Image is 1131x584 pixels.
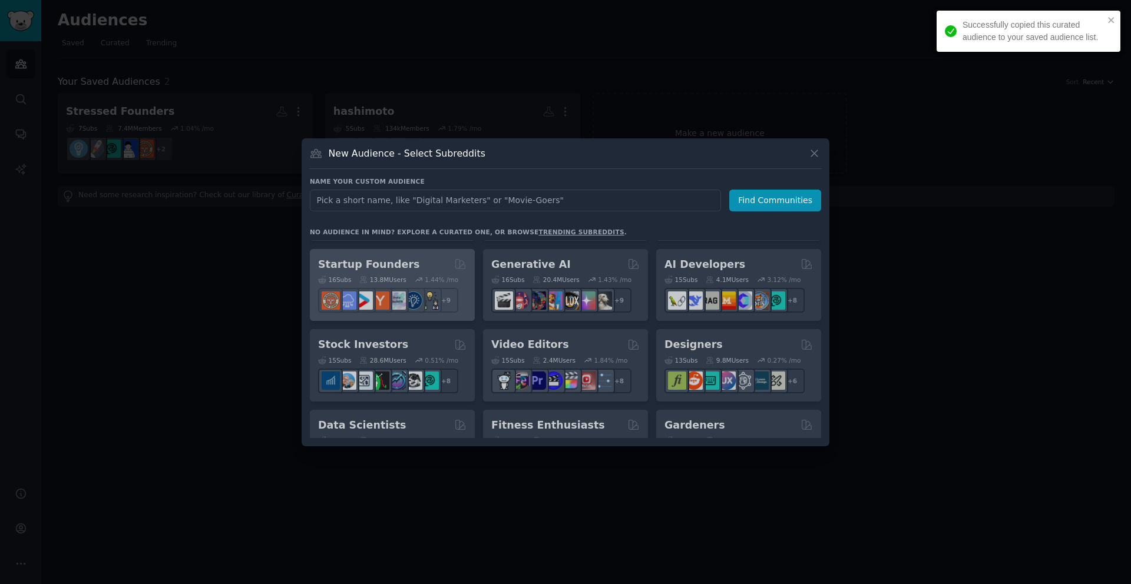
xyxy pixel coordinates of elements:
[329,147,485,160] h3: New Audience - Select Subreddits
[310,228,627,236] div: No audience in mind? Explore a curated one, or browse .
[963,19,1104,44] div: Successfully copied this curated audience to your saved audience list.
[1107,15,1116,25] button: close
[310,177,821,185] h3: Name your custom audience
[538,228,624,235] a: trending subreddits
[729,190,821,211] button: Find Communities
[310,190,721,211] input: Pick a short name, like "Digital Marketers" or "Movie-Goers"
